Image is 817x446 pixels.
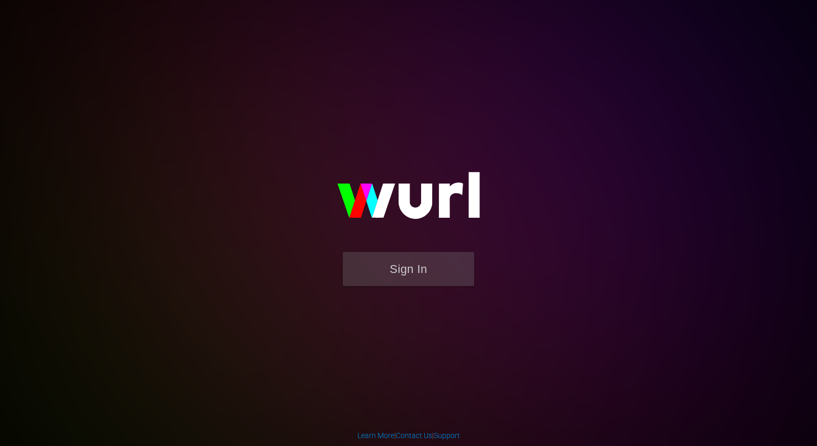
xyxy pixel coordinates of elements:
[358,431,394,440] a: Learn More
[434,431,460,440] a: Support
[303,149,514,251] img: wurl-logo-on-black-223613ac3d8ba8fe6dc639794a292ebdb59501304c7dfd60c99c58986ef67473.svg
[396,431,432,440] a: Contact Us
[358,430,460,441] div: | |
[343,252,474,286] button: Sign In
